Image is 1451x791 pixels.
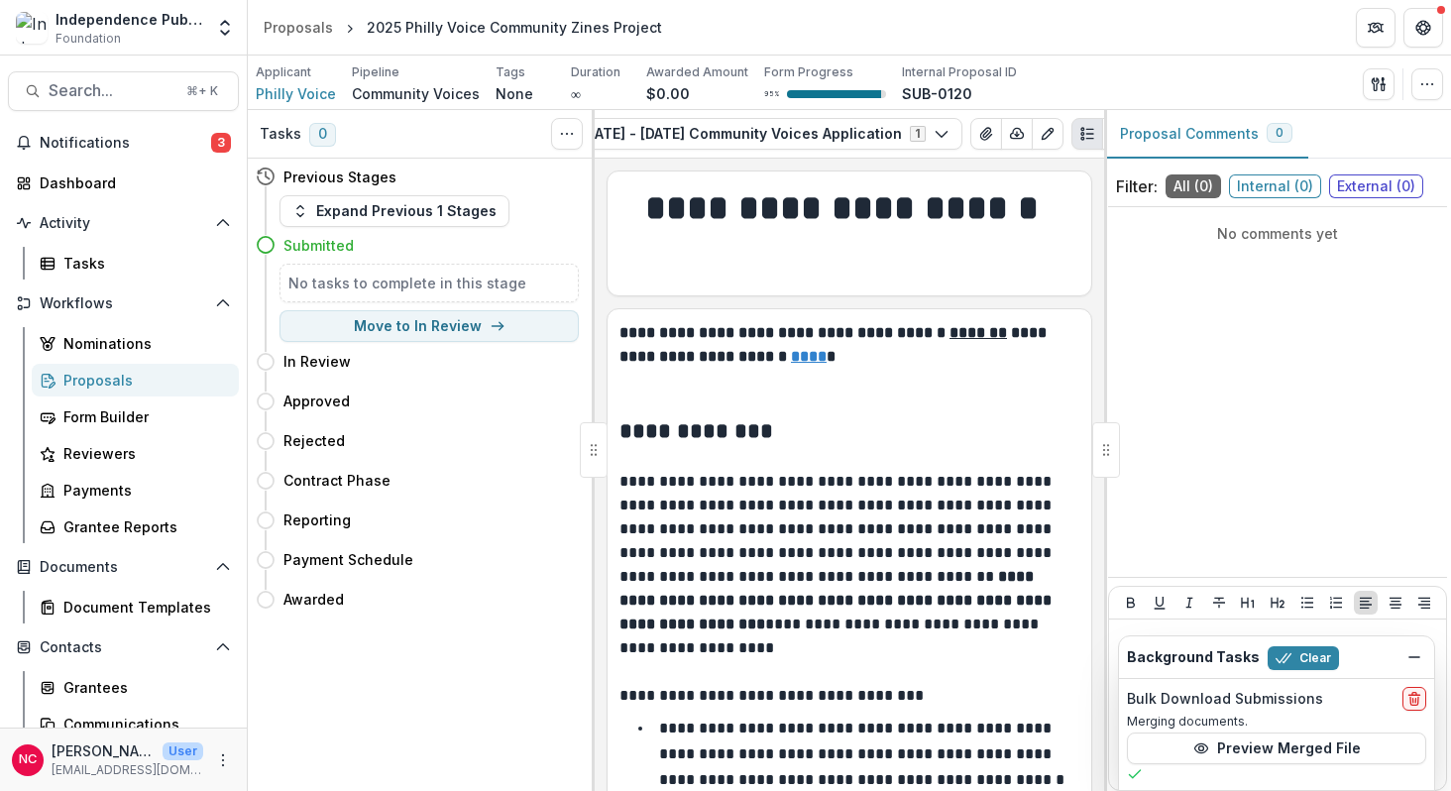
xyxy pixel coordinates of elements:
img: Independence Public Media Foundation [16,12,48,44]
div: Proposals [63,370,223,391]
div: Tasks [63,253,223,274]
button: Philly Voice - [DATE] - [DATE] Community Voices Application1 [472,118,962,150]
h3: Tasks [260,126,301,143]
p: Awarded Amount [646,63,748,81]
p: Filter: [1116,174,1158,198]
a: Dashboard [8,167,239,199]
div: Grantee Reports [63,516,223,537]
button: Get Help [1403,8,1443,48]
p: Tags [496,63,525,81]
p: Internal Proposal ID [902,63,1017,81]
button: Heading 1 [1236,591,1260,615]
span: 3 [211,133,231,153]
p: Applicant [256,63,311,81]
button: Proposal Comments [1104,110,1308,159]
a: Payments [32,474,239,507]
p: Merging documents. [1127,713,1426,731]
p: $0.00 [646,83,690,104]
button: More [211,748,235,772]
h4: Awarded [283,589,344,610]
h2: Background Tasks [1127,649,1260,666]
a: Nominations [32,327,239,360]
p: Form Progress [764,63,853,81]
p: Duration [571,63,620,81]
button: Toggle View Cancelled Tasks [551,118,583,150]
a: Proposals [256,13,341,42]
nav: breadcrumb [256,13,670,42]
button: Underline [1148,591,1172,615]
button: Clear [1268,646,1339,670]
p: ∞ [571,83,581,104]
span: External ( 0 ) [1329,174,1423,198]
span: Internal ( 0 ) [1229,174,1321,198]
button: Open Workflows [8,287,239,319]
button: Open entity switcher [211,8,239,48]
a: Philly Voice [256,83,336,104]
button: Notifications3 [8,127,239,159]
button: Move to In Review [279,310,579,342]
p: Community Voices [352,83,480,104]
p: SUB-0120 [902,83,972,104]
button: Italicize [1177,591,1201,615]
p: [PERSON_NAME] [52,740,155,761]
button: Open Contacts [8,631,239,663]
button: Heading 2 [1266,591,1289,615]
div: Payments [63,480,223,501]
div: Independence Public Media Foundation [56,9,203,30]
button: Ordered List [1324,591,1348,615]
span: Search... [49,81,174,100]
button: Edit as form [1032,118,1063,150]
div: 2025 Philly Voice Community Zines Project [367,17,662,38]
h4: Contract Phase [283,470,391,491]
div: Reviewers [63,443,223,464]
span: 0 [1276,126,1284,140]
h5: No tasks to complete in this stage [288,273,570,293]
button: Partners [1356,8,1395,48]
button: Bullet List [1295,591,1319,615]
a: Tasks [32,247,239,280]
h4: Reporting [283,509,351,530]
div: Grantees [63,677,223,698]
a: Grantee Reports [32,510,239,543]
span: Documents [40,559,207,576]
button: delete [1402,687,1426,711]
a: Communications [32,708,239,740]
h4: Rejected [283,430,345,451]
h4: In Review [283,351,351,372]
h4: Previous Stages [283,167,396,187]
div: Proposals [264,17,333,38]
button: Strike [1207,591,1231,615]
button: Preview Merged File [1127,733,1426,764]
h2: Bulk Download Submissions [1127,691,1323,708]
div: Dashboard [40,172,223,193]
span: 0 [309,123,336,147]
button: Search... [8,71,239,111]
span: Contacts [40,639,207,656]
div: ⌘ + K [182,80,222,102]
button: Plaintext view [1071,118,1103,150]
button: View Attached Files [970,118,1002,150]
span: Activity [40,215,207,232]
a: Form Builder [32,400,239,433]
h4: Submitted [283,235,354,256]
p: Pipeline [352,63,399,81]
span: All ( 0 ) [1166,174,1221,198]
button: Align Right [1412,591,1436,615]
div: Nominations [63,333,223,354]
button: Open Activity [8,207,239,239]
button: Align Center [1384,591,1407,615]
button: Bold [1119,591,1143,615]
h4: Approved [283,391,350,411]
a: Proposals [32,364,239,396]
span: Workflows [40,295,207,312]
span: Foundation [56,30,121,48]
button: Expand Previous 1 Stages [279,195,509,227]
div: Communications [63,714,223,734]
button: Dismiss [1402,645,1426,669]
div: Nuala Cabral [19,753,37,766]
p: None [496,83,533,104]
div: Document Templates [63,597,223,618]
button: PDF view [1102,118,1134,150]
a: Reviewers [32,437,239,470]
